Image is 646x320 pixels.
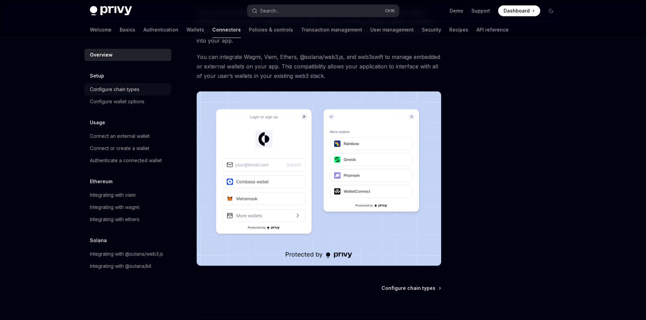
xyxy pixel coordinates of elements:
[471,7,490,14] a: Support
[90,191,136,199] div: Integrating with viem
[90,250,163,258] div: Integrating with @solana/web3.js
[370,22,414,38] a: User management
[90,6,132,16] img: dark logo
[90,85,139,93] div: Configure chain types
[247,5,399,17] button: Search...CtrlK
[187,22,204,38] a: Wallets
[301,22,362,38] a: Transaction management
[84,260,171,272] a: Integrating with @solana/kit
[498,5,540,16] a: Dashboard
[143,22,178,38] a: Authentication
[84,95,171,108] a: Configure wallet options
[84,49,171,61] a: Overview
[90,215,139,223] div: Integrating with ethers
[90,119,105,127] h5: Usage
[197,52,441,81] span: You can integrate Wagmi, Viem, Ethers, @solana/web3.js, and web3swift to manage embedded or exter...
[546,5,556,16] button: Toggle dark mode
[90,51,113,59] div: Overview
[90,177,113,186] h5: Ethereum
[84,130,171,142] a: Connect an external wallet
[249,22,293,38] a: Policies & controls
[504,7,530,14] span: Dashboard
[84,201,171,213] a: Integrating with wagmi
[84,154,171,167] a: Authenticate a connected wallet
[84,248,171,260] a: Integrating with @solana/web3.js
[381,285,435,292] span: Configure chain types
[90,203,139,211] div: Integrating with wagmi
[90,72,104,80] h5: Setup
[120,22,135,38] a: Basics
[84,189,171,201] a: Integrating with viem
[476,22,509,38] a: API reference
[90,132,150,140] div: Connect an external wallet
[260,7,279,15] div: Search...
[90,236,107,244] h5: Solana
[197,91,441,266] img: Connectors3
[84,83,171,95] a: Configure chain types
[381,285,441,292] a: Configure chain types
[422,22,441,38] a: Security
[212,22,241,38] a: Connectors
[90,262,151,270] div: Integrating with @solana/kit
[84,213,171,226] a: Integrating with ethers
[450,7,463,14] a: Demo
[449,22,468,38] a: Recipes
[90,22,112,38] a: Welcome
[90,98,144,106] div: Configure wallet options
[90,144,149,152] div: Connect or create a wallet
[385,8,395,14] span: Ctrl K
[90,156,162,165] div: Authenticate a connected wallet
[84,142,171,154] a: Connect or create a wallet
